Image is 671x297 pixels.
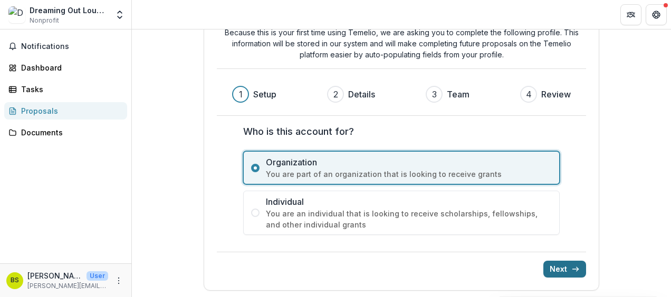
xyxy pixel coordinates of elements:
span: Nonprofit [30,16,59,25]
button: More [112,274,125,287]
div: Documents [21,127,119,138]
a: Dashboard [4,59,127,76]
div: Progress [232,86,571,103]
div: 1 [239,88,243,101]
button: Notifications [4,38,127,55]
img: Dreaming Out Loud, Inc. [8,6,25,23]
h3: Team [447,88,469,101]
h3: Setup [253,88,276,101]
div: Proposals [21,105,119,116]
button: Partners [620,4,641,25]
div: Dashboard [21,62,119,73]
button: Next [543,261,586,278]
div: Brace, Sherita [11,277,19,284]
p: User [87,271,108,281]
span: Organization [266,156,552,169]
a: Documents [4,124,127,141]
h3: Details [348,88,375,101]
div: 3 [432,88,437,101]
p: [PERSON_NAME] [27,270,82,281]
h3: Review [541,88,571,101]
button: Open entity switcher [112,4,127,25]
p: Because this is your first time using Temelio, we are asking you to complete the following profil... [217,27,586,60]
a: Tasks [4,81,127,98]
a: Proposals [4,102,127,120]
label: Who is this account for? [243,124,553,138]
span: You are part of an organization that is looking to receive grants [266,169,552,180]
span: Individual [266,195,552,208]
span: You are an individual that is looking to receive scholarships, fellowships, and other individual ... [266,208,552,230]
div: Dreaming Out Loud, Inc. [30,5,108,16]
button: Get Help [646,4,667,25]
p: [PERSON_NAME][EMAIL_ADDRESS][DOMAIN_NAME] [27,281,108,291]
div: 2 [333,88,338,101]
div: Tasks [21,84,119,95]
div: 4 [526,88,532,101]
span: Notifications [21,42,123,51]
